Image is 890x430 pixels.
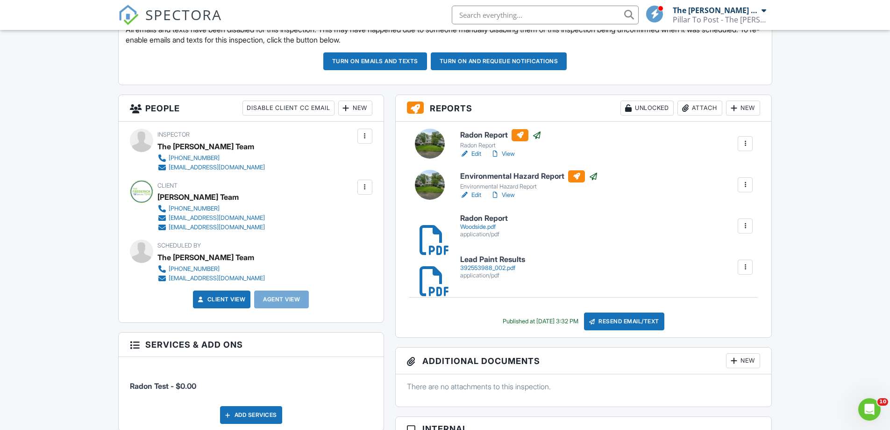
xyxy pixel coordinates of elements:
[460,183,598,190] div: Environmental Hazard Report
[460,255,525,264] h6: Lead Paint Results
[858,398,881,421] iframe: Intercom live chat
[169,265,220,273] div: [PHONE_NUMBER]
[169,154,220,162] div: [PHONE_NUMBER]
[677,101,722,116] div: Attach
[877,398,888,406] span: 10
[169,224,265,231] div: [EMAIL_ADDRESS][DOMAIN_NAME]
[119,333,384,357] h3: Services & Add ons
[460,149,481,159] a: Edit
[460,255,525,279] a: Lead Paint Results 392553988_002.pdf application/pdf
[157,274,265,283] a: [EMAIL_ADDRESS][DOMAIN_NAME]
[407,381,761,392] p: There are no attachments to this inspection.
[460,170,598,182] h6: Environmental Hazard Report
[460,272,525,279] div: application/pdf
[460,190,481,200] a: Edit
[460,129,541,150] a: Radon Report Radon Report
[460,129,541,141] h6: Radon Report
[118,5,139,25] img: The Best Home Inspection Software - Spectora
[396,95,772,122] h3: Reports
[503,318,578,325] div: Published at [DATE] 3:32 PM
[157,250,254,264] div: The [PERSON_NAME] Team
[491,190,515,200] a: View
[460,214,508,223] h6: Radon Report
[130,364,372,399] li: Service: Radon Test
[460,214,508,238] a: Radon Report Woodside.pdf application/pdf
[452,6,639,24] input: Search everything...
[169,214,265,222] div: [EMAIL_ADDRESS][DOMAIN_NAME]
[126,24,765,45] p: All emails and texts have been disabled for this inspection. This may have happened due to someon...
[460,223,508,231] div: Woodside.pdf
[169,275,265,282] div: [EMAIL_ADDRESS][DOMAIN_NAME]
[431,52,567,70] button: Turn on and Requeue Notifications
[157,242,201,249] span: Scheduled By
[157,204,265,213] a: [PHONE_NUMBER]
[130,381,196,391] span: Radon Test - $0.00
[673,15,766,24] div: Pillar To Post - The Frederick Team
[169,205,220,212] div: [PHONE_NUMBER]
[726,353,760,368] div: New
[460,142,541,149] div: Radon Report
[584,313,664,330] div: Resend Email/Text
[242,101,335,116] div: Disable Client CC Email
[157,213,265,223] a: [EMAIL_ADDRESS][DOMAIN_NAME]
[220,406,282,424] div: Add Services
[157,139,254,153] div: The [PERSON_NAME] Team
[145,5,222,24] span: SPECTORA
[726,101,760,116] div: New
[169,164,265,171] div: [EMAIL_ADDRESS][DOMAIN_NAME]
[157,163,265,172] a: [EMAIL_ADDRESS][DOMAIN_NAME]
[157,131,190,138] span: Inspector
[323,52,427,70] button: Turn on emails and texts
[157,264,265,274] a: [PHONE_NUMBER]
[119,95,384,122] h3: People
[396,348,772,374] h3: Additional Documents
[157,153,265,163] a: [PHONE_NUMBER]
[157,182,178,189] span: Client
[460,170,598,191] a: Environmental Hazard Report Environmental Hazard Report
[673,6,759,15] div: The [PERSON_NAME] Team
[157,223,265,232] a: [EMAIL_ADDRESS][DOMAIN_NAME]
[491,149,515,159] a: View
[196,295,246,304] a: Client View
[620,101,674,116] div: Unlocked
[460,264,525,272] div: 392553988_002.pdf
[157,190,239,204] div: [PERSON_NAME] Team
[338,101,372,116] div: New
[460,231,508,238] div: application/pdf
[118,13,222,32] a: SPECTORA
